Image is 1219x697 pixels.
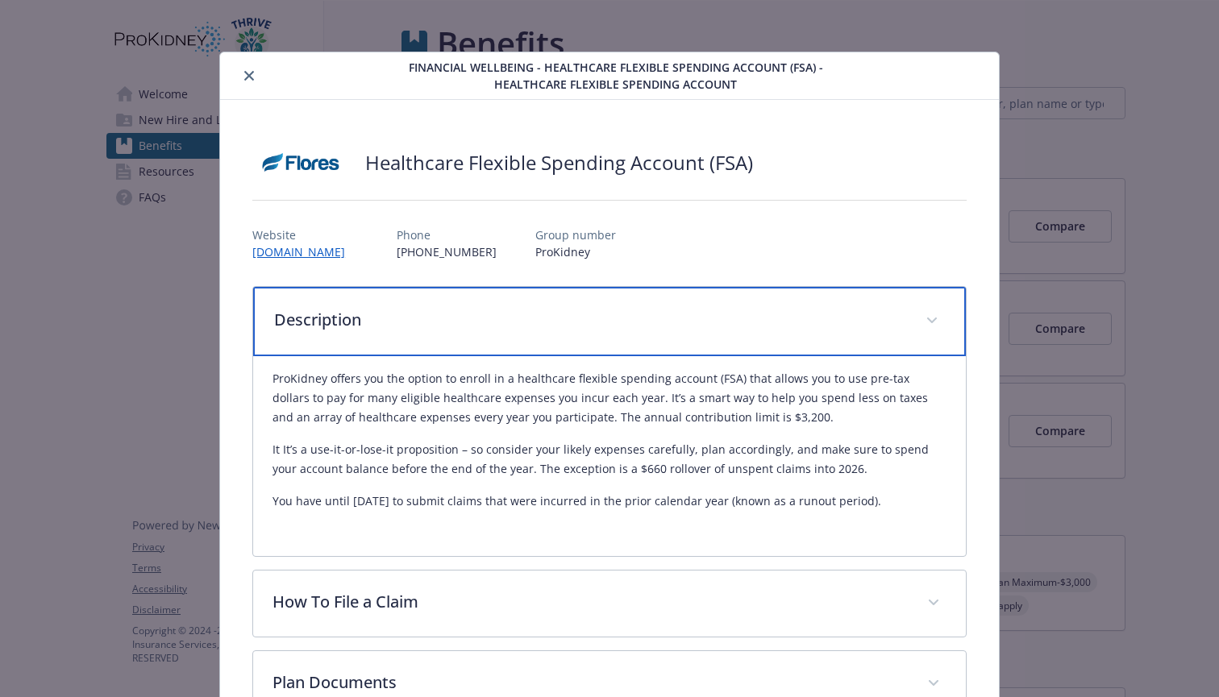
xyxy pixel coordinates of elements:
[273,440,946,479] p: It It’s a use-it-or-lose-it proposition – so consider your likely expenses carefully, plan accord...
[273,492,946,511] p: You have until [DATE] to submit claims that were incurred in the prior calendar year (known as a ...
[535,243,616,260] p: ProKidney
[274,308,906,332] p: Description
[252,226,358,243] p: Website
[273,369,946,427] p: ProKidney offers you the option to enroll in a healthcare flexible spending account (FSA) that al...
[253,287,966,356] div: Description
[397,243,497,260] p: [PHONE_NUMBER]
[239,66,259,85] button: close
[253,356,966,556] div: Description
[273,670,908,695] p: Plan Documents
[252,139,349,187] img: Flores and Associates
[397,226,497,243] p: Phone
[535,226,616,243] p: Group number
[386,59,846,93] span: Financial Wellbeing - Healthcare Flexible Spending Account (FSA) - Healthcare Flexible Spending A...
[252,244,358,259] a: [DOMAIN_NAME]
[273,590,908,614] p: How To File a Claim
[365,149,753,176] h2: Healthcare Flexible Spending Account (FSA)
[253,570,966,637] div: How To File a Claim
